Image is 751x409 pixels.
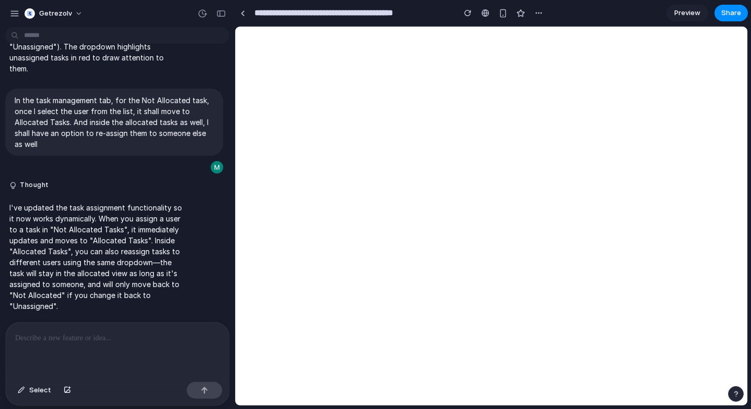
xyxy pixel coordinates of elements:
span: Select [29,385,51,395]
button: getrezolv [20,5,88,22]
button: Share [714,5,748,21]
a: Preview [667,5,708,21]
p: I've updated the task assignment functionality so it now works dynamically. When you assign a use... [9,202,184,312]
p: In the task management tab, for the Not Allocated task, once I select the user from the list, it ... [15,95,214,150]
span: Preview [674,8,700,18]
span: Share [721,8,741,18]
button: Select [13,382,56,399]
span: getrezolv [39,8,72,19]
